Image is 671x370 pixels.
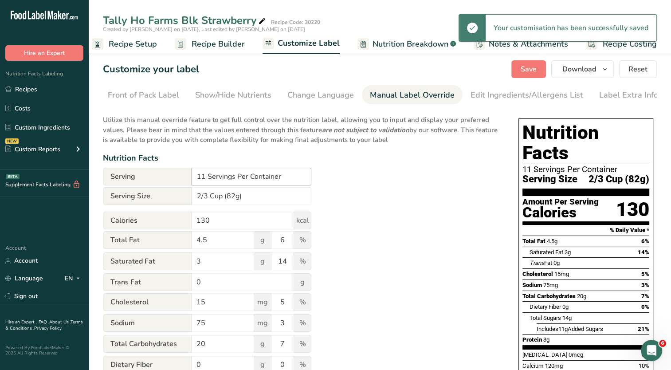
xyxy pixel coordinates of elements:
[530,303,561,310] span: Dietary Fiber
[92,34,157,54] a: Recipe Setup
[103,62,199,77] h1: Customize your label
[522,336,542,343] span: Protein
[322,126,409,134] b: are not subject to validation
[543,282,558,288] span: 75mg
[103,26,305,33] span: Created by [PERSON_NAME] on [DATE], Last edited by [PERSON_NAME] on [DATE]
[49,319,71,325] a: About Us .
[638,326,649,332] span: 21%
[6,174,20,179] div: BETA
[357,34,456,54] a: Nutrition Breakdown
[294,252,311,270] span: %
[586,34,657,54] a: Recipe Costing
[562,303,569,310] span: 0g
[589,174,649,185] span: 2/3 Cup (82g)
[192,38,245,50] span: Recipe Builder
[294,293,311,311] span: %
[103,187,192,205] span: Serving Size
[278,37,340,49] span: Customize Label
[108,89,179,101] div: Front of Pack Label
[103,231,192,249] span: Total Fat
[474,34,568,54] a: Notes & Attachments
[530,260,544,266] i: Trans
[254,335,271,353] span: g
[370,89,455,101] div: Manual Label Override
[551,60,614,78] button: Download
[65,273,83,284] div: EN
[254,231,271,249] span: g
[5,271,43,286] a: Language
[109,38,157,50] span: Recipe Setup
[254,252,271,270] span: g
[5,345,83,356] div: Powered By FoodLabelMaker © 2025 All Rights Reserved
[103,110,501,145] p: Utilize this manual override feature to get full control over the nutrition label, allowing you t...
[103,335,192,353] span: Total Carbohydrates
[195,89,271,101] div: Show/Hide Nutrients
[545,362,563,369] span: 120mg
[294,314,311,332] span: %
[641,340,662,361] iframe: Intercom live chat
[530,249,563,256] span: Saturated Fat
[543,336,549,343] span: 3g
[254,293,271,311] span: mg
[638,249,649,256] span: 14%
[553,260,560,266] span: 0g
[271,18,320,26] div: Recipe Code: 30220
[522,206,599,219] div: Calories
[521,64,537,75] span: Save
[522,122,649,163] h1: Nutrition Facts
[522,198,599,206] div: Amount Per Serving
[103,314,192,332] span: Sodium
[103,168,192,185] span: Serving
[103,152,501,164] div: Nutrition Facts
[537,326,603,332] span: Includes Added Sugars
[641,271,649,277] span: 5%
[522,282,542,288] span: Sodium
[39,319,49,325] a: FAQ .
[569,351,583,358] span: 0mcg
[641,238,649,244] span: 6%
[103,293,192,311] span: Cholesterol
[175,34,245,54] a: Recipe Builder
[471,89,583,101] div: Edit Ingredients/Allergens List
[287,89,354,101] div: Change Language
[547,238,557,244] span: 4.5g
[486,15,656,41] div: Your customisation has been successfully saved
[103,212,192,229] span: Calories
[616,198,649,221] div: 130
[5,138,19,144] div: NEW
[641,282,649,288] span: 3%
[562,64,596,75] span: Download
[263,33,340,55] a: Customize Label
[603,38,657,50] span: Recipe Costing
[511,60,546,78] button: Save
[5,45,83,61] button: Hire an Expert
[530,260,552,266] span: Fat
[522,165,649,174] div: 11 Servings Per Container
[641,293,649,299] span: 7%
[562,315,572,321] span: 14g
[489,38,568,50] span: Notes & Attachments
[294,273,311,291] span: g
[294,335,311,353] span: %
[5,319,37,325] a: Hire an Expert .
[294,212,311,229] span: kcal
[522,238,545,244] span: Total Fat
[522,225,649,236] section: % Daily Value *
[5,145,60,154] div: Custom Reports
[565,249,571,256] span: 3g
[639,362,649,369] span: 10%
[641,303,649,310] span: 0%
[522,351,567,358] span: [MEDICAL_DATA]
[522,293,576,299] span: Total Carbohydrates
[554,271,569,277] span: 15mg
[254,314,271,332] span: mg
[294,231,311,249] span: %
[530,315,561,321] span: Total Sugars
[522,271,553,277] span: Cholesterol
[5,319,83,331] a: Terms & Conditions .
[373,38,448,50] span: Nutrition Breakdown
[522,174,577,185] span: Serving Size
[599,89,658,101] div: Label Extra Info
[34,325,62,331] a: Privacy Policy
[659,340,666,347] span: 6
